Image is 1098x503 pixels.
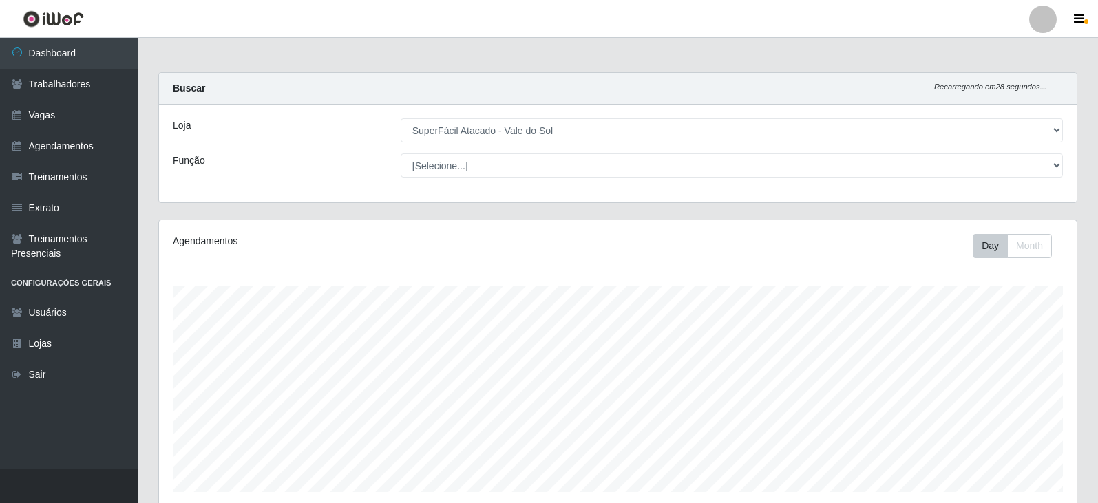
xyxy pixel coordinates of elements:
button: Month [1007,234,1052,258]
i: Recarregando em 28 segundos... [934,83,1046,91]
img: CoreUI Logo [23,10,84,28]
div: First group [973,234,1052,258]
strong: Buscar [173,83,205,94]
div: Agendamentos [173,234,531,248]
div: Toolbar with button groups [973,234,1063,258]
label: Loja [173,118,191,133]
label: Função [173,153,205,168]
button: Day [973,234,1008,258]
